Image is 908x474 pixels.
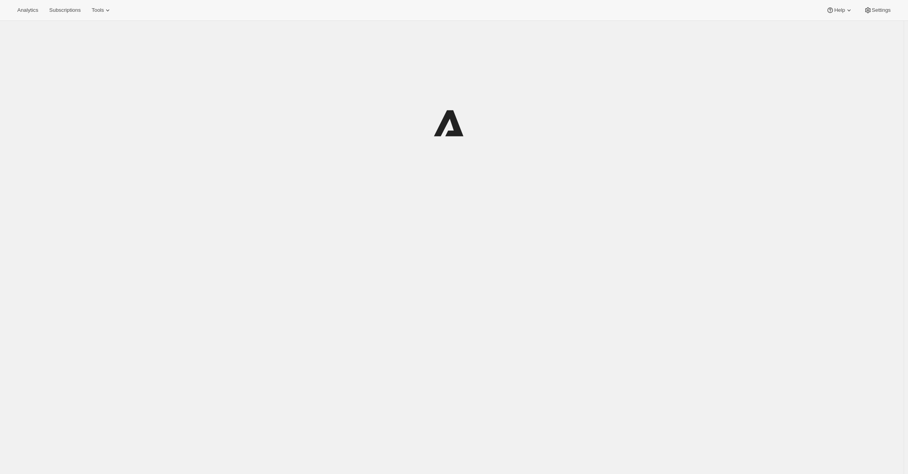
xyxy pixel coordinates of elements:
[872,7,891,13] span: Settings
[834,7,845,13] span: Help
[44,5,85,16] button: Subscriptions
[13,5,43,16] button: Analytics
[17,7,38,13] span: Analytics
[49,7,81,13] span: Subscriptions
[859,5,895,16] button: Settings
[92,7,104,13] span: Tools
[822,5,857,16] button: Help
[87,5,116,16] button: Tools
